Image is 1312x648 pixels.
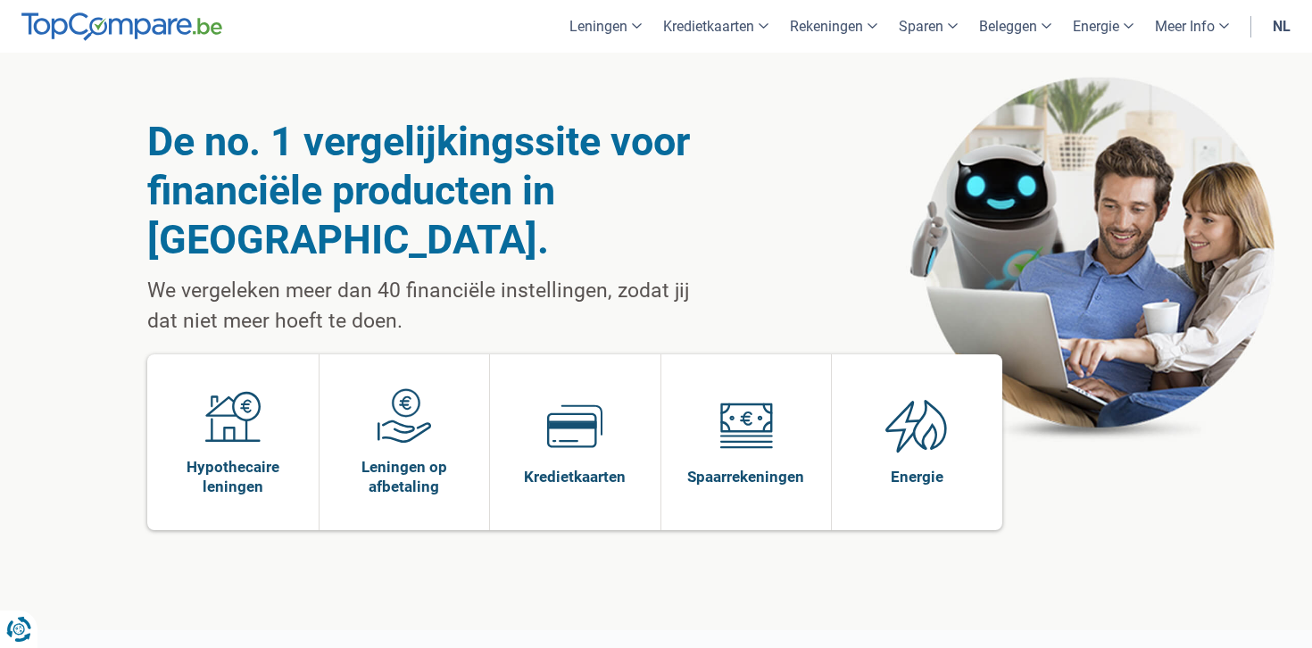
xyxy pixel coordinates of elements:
[547,398,602,453] img: Kredietkaarten
[832,354,1002,530] a: Energie Energie
[885,398,948,453] img: Energie
[661,354,832,530] a: Spaarrekeningen Spaarrekeningen
[205,388,261,444] img: Hypothecaire leningen
[156,457,310,496] span: Hypothecaire leningen
[490,354,660,530] a: Kredietkaarten Kredietkaarten
[147,276,707,336] p: We vergeleken meer dan 40 financiële instellingen, zodat jij dat niet meer hoeft te doen.
[21,12,222,41] img: TopCompare
[891,467,943,486] span: Energie
[328,457,481,496] span: Leningen op afbetaling
[147,117,707,264] h1: De no. 1 vergelijkingssite voor financiële producten in [GEOGRAPHIC_DATA].
[320,354,490,530] a: Leningen op afbetaling Leningen op afbetaling
[718,398,774,453] img: Spaarrekeningen
[687,467,804,486] span: Spaarrekeningen
[524,467,626,486] span: Kredietkaarten
[377,388,432,444] img: Leningen op afbetaling
[147,354,319,530] a: Hypothecaire leningen Hypothecaire leningen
